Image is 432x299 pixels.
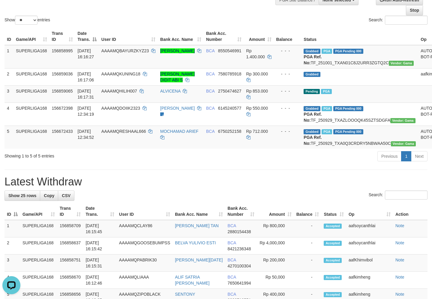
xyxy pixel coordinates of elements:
a: Stop [406,5,423,15]
a: ALVICENA [160,89,180,93]
td: Rp 4,000,000 [257,237,294,255]
td: aafKhimvibol [346,255,393,272]
td: SUPERLIGA168 [13,126,49,149]
th: Date Trans.: activate to sort column ascending [83,203,116,220]
span: BCA [206,48,214,53]
span: Accepted [324,241,342,246]
td: TF_250929_TXA0Q3CRDRY5NBWAA50C [301,126,418,149]
td: 4 [4,102,13,126]
td: TF_251001_TXAN01C8J2URR3ZGTQ2C [301,45,418,69]
span: Copy 2880154438 to clipboard [228,229,251,234]
th: Game/API: activate to sort column ascending [13,28,49,45]
span: [DATE] 12:34:52 [78,129,94,140]
td: 2 [4,68,13,85]
td: Rp 800,000 [257,220,294,237]
th: Bank Acc. Number: activate to sort column ascending [225,203,257,220]
td: - [294,272,322,289]
td: TF_250929_TXAZLOOOQK45SZTSDGFA [301,102,418,126]
span: BCA [206,106,214,111]
th: Amount: activate to sort column ascending [244,28,274,45]
span: Accepted [324,275,342,280]
td: SUPERLIGA168 [13,68,49,85]
span: [DATE] 12:34:19 [78,106,94,117]
th: Bank Acc. Name: activate to sort column ascending [158,28,204,45]
span: Rp 300.000 [246,72,268,76]
span: Rp 712.000 [246,129,268,134]
span: 156672398 [52,106,73,111]
th: Action [393,203,427,220]
th: Op: activate to sort column ascending [346,203,393,220]
span: Accepted [324,224,342,229]
th: User ID: activate to sort column ascending [117,203,172,220]
a: [PERSON_NAME] [160,106,195,111]
th: Trans ID: activate to sort column ascending [57,203,83,220]
th: ID: activate to sort column descending [4,203,20,220]
td: 1 [4,220,20,237]
span: Copy 8550546991 to clipboard [218,48,241,53]
th: User ID: activate to sort column ascending [99,28,158,45]
th: Trans ID: activate to sort column ascending [49,28,75,45]
th: Status: activate to sort column ascending [321,203,346,220]
span: Grabbed [304,72,320,77]
td: - [294,237,322,255]
div: Showing 1 to 5 of 5 entries [4,151,175,159]
td: 156858751 [57,255,83,272]
span: Grabbed [304,129,320,134]
span: Copy 7650641994 to clipboard [228,281,251,285]
td: 156858670 [57,272,83,289]
td: 4 [4,272,20,289]
span: BCA [206,89,214,93]
th: Bank Acc. Name: activate to sort column ascending [172,203,225,220]
select: Showentries [15,16,37,25]
td: Rp 200,000 [257,255,294,272]
td: [DATE] 16:12:46 [83,272,116,289]
span: Copy 7580785918 to clipboard [218,72,241,76]
a: Note [395,258,404,262]
th: Status [301,28,418,45]
span: 156858995 [52,48,73,53]
span: Vendor URL: https://trx31.1velocity.biz [391,141,416,146]
td: AAAAMQCLAY86 [117,220,172,237]
label: Search: [369,191,427,200]
a: Note [395,275,404,279]
span: AAAAMQDOIIK2323 [101,106,140,111]
span: Grabbed [304,106,320,111]
span: Accepted [324,258,342,263]
td: [DATE] 16:15:42 [83,237,116,255]
button: Open LiveChat chat widget [2,2,20,20]
span: [DATE] 16:16:27 [78,48,94,59]
span: Rp 550.000 [246,106,268,111]
td: SUPERLIGA168 [20,255,57,272]
td: 5 [4,126,13,149]
td: 3 [4,85,13,102]
span: Copy 8421236348 to clipboard [228,246,251,251]
td: AAAAMQGOOSEBUMPSS [117,237,172,255]
span: [DATE] 16:17:06 [78,72,94,82]
td: 2 [4,237,20,255]
a: [PERSON_NAME] TAN [175,223,219,228]
span: Copy 6145240577 to clipboard [218,106,241,111]
b: PGA Ref. No: [304,135,322,146]
th: Date Trans.: activate to sort column descending [75,28,99,45]
td: SUPERLIGA168 [20,220,57,237]
span: 156859065 [52,89,73,93]
td: [DATE] 16:15:45 [83,220,116,237]
td: aafsoycanthlai [346,220,393,237]
th: Game/API: activate to sort column ascending [20,203,57,220]
td: SUPERLIGA168 [20,272,57,289]
td: SUPERLIGA168 [13,45,49,69]
a: MOCHAMAD ARIEF [160,129,199,134]
span: PGA Pending [333,106,363,111]
span: Copy [44,193,54,198]
a: BELVA YULIVIO ESTI [175,240,216,245]
a: CSV [58,191,74,201]
span: Marked by aafsoycanthlai [322,106,332,111]
td: 156858709 [57,220,83,237]
span: BCA [228,275,236,279]
span: Marked by aafsoycanthlai [322,49,332,54]
a: [PERSON_NAME][DATE] [175,258,223,262]
span: Grabbed [304,49,320,54]
td: - [294,255,322,272]
span: BCA [206,72,214,76]
span: Copy 6750252158 to clipboard [218,129,241,134]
